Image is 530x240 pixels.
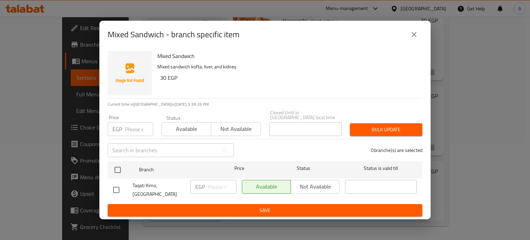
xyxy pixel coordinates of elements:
button: Not available [211,122,261,136]
h6: Mixed Sandwich [157,51,417,61]
input: Search in branches [108,143,218,157]
button: Bulk update [350,123,422,136]
span: Available [165,124,208,134]
h6: 30 EGP [160,73,417,83]
span: Status [268,164,340,173]
p: Mixed sandwich kofta, liver, and kidney [157,63,417,71]
span: Not available [214,124,258,134]
span: Taqati Kimo, [GEOGRAPHIC_DATA] [132,181,185,199]
span: Status is valid till [345,164,417,173]
button: Available [161,122,211,136]
button: Save [108,204,422,217]
span: Save [113,206,417,215]
p: 0 branche(s) are selected [371,147,422,154]
p: Current time in [GEOGRAPHIC_DATA] is [DATE] 3:39:26 PM [108,101,422,107]
span: Price [216,164,262,173]
span: Bulk update [355,125,417,134]
input: Please enter price [125,122,153,136]
button: close [406,26,422,43]
img: Mixed Sandwich [108,51,152,95]
span: Branch [139,165,211,174]
p: EGP [112,125,122,133]
input: Please enter price [208,180,236,194]
h2: Mixed Sandwich - branch specific item [108,29,239,40]
p: EGP [195,183,205,191]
